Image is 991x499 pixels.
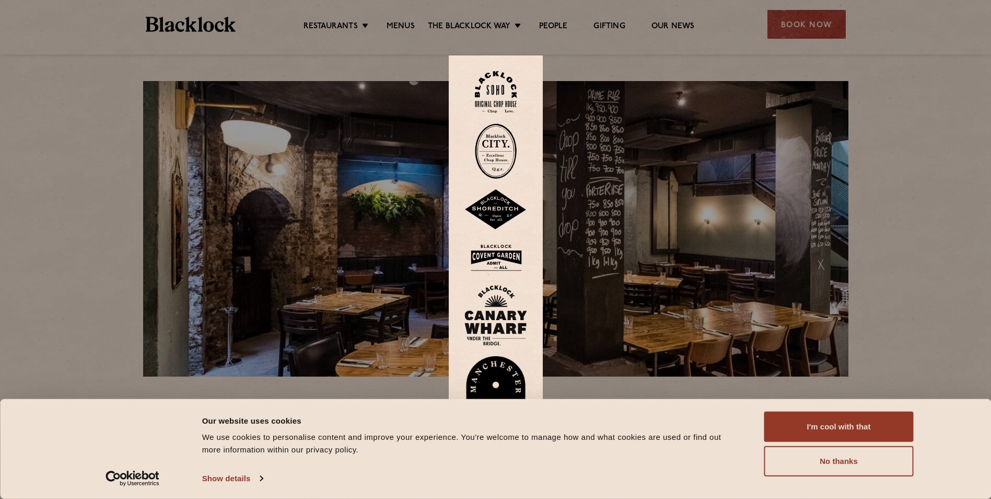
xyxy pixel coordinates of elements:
[764,412,914,442] button: I'm cool with that
[464,189,527,230] img: Shoreditch-stamp-v2-default.svg
[464,241,527,275] img: BLA_1470_CoventGarden_Website_Solid.svg
[475,123,517,179] img: City-stamp-default.svg
[202,414,741,427] div: Our website uses cookies
[87,471,178,486] a: Usercentrics Cookiebot - opens in a new window
[202,431,741,456] div: We use cookies to personalise content and improve your experience. You're welcome to manage how a...
[464,356,527,428] img: BL_Manchester_Logo-bleed.png
[202,471,263,486] a: Show details
[764,446,914,477] button: No thanks
[464,285,527,346] img: BL_CW_Logo_Website.svg
[475,71,517,114] img: Soho-stamp-default.svg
